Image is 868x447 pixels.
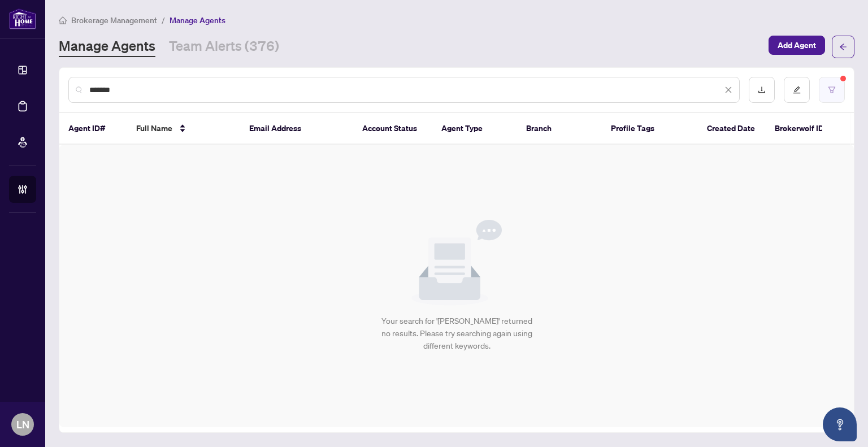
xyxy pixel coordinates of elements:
[724,86,732,94] span: close
[793,86,801,94] span: edit
[766,113,834,145] th: Brokerwolf ID
[432,113,517,145] th: Agent Type
[698,113,766,145] th: Created Date
[828,86,836,94] span: filter
[16,416,29,432] span: LN
[71,15,157,25] span: Brokerage Management
[162,14,165,27] li: /
[823,407,857,441] button: Open asap
[59,37,155,57] a: Manage Agents
[758,86,766,94] span: download
[353,113,432,145] th: Account Status
[59,16,67,24] span: home
[784,77,810,103] button: edit
[240,113,353,145] th: Email Address
[170,15,225,25] span: Manage Agents
[749,77,775,103] button: download
[59,113,127,145] th: Agent ID#
[778,36,816,54] span: Add Agent
[127,113,240,145] th: Full Name
[380,315,533,352] div: Your search for '[PERSON_NAME]' returned no results. Please try searching again using different k...
[517,113,602,145] th: Branch
[819,77,845,103] button: filter
[602,113,698,145] th: Profile Tags
[769,36,825,55] button: Add Agent
[839,43,847,51] span: arrow-left
[9,8,36,29] img: logo
[169,37,279,57] a: Team Alerts (376)
[136,122,172,134] span: Full Name
[411,220,502,306] img: Null State Icon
